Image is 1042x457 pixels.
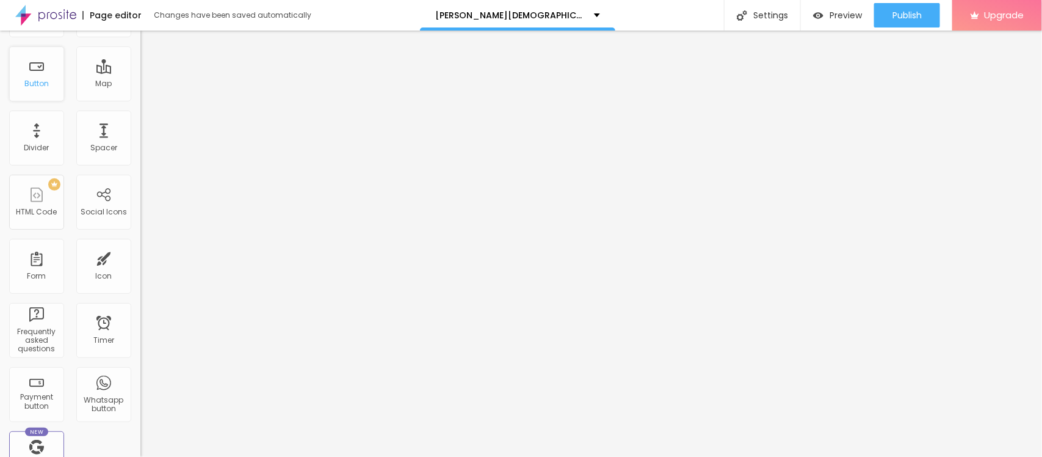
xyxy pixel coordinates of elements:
span: Upgrade [984,10,1024,20]
img: view-1.svg [813,10,823,21]
div: Whatsapp button [79,396,128,414]
img: Icone [737,10,747,21]
button: Preview [801,3,874,27]
div: Frequently asked questions [12,327,60,354]
p: [PERSON_NAME][DEMOGRAPHIC_DATA][MEDICAL_DATA] [GEOGRAPHIC_DATA] [435,11,585,20]
div: Spacer [90,144,117,152]
div: Button [24,79,49,88]
div: Changes have been saved automatically [154,12,311,19]
div: Icon [96,272,112,280]
iframe: Editor [140,31,1042,457]
div: Timer [93,336,114,345]
div: Map [96,79,112,88]
div: Divider [24,144,49,152]
span: Preview [830,10,862,20]
div: Page editor [82,11,142,20]
span: Publish [892,10,922,20]
div: Social Icons [81,208,127,216]
div: HTML Code [16,208,57,216]
div: Payment button [12,393,60,411]
div: New [25,428,48,436]
div: Form [27,272,46,280]
button: Publish [874,3,940,27]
